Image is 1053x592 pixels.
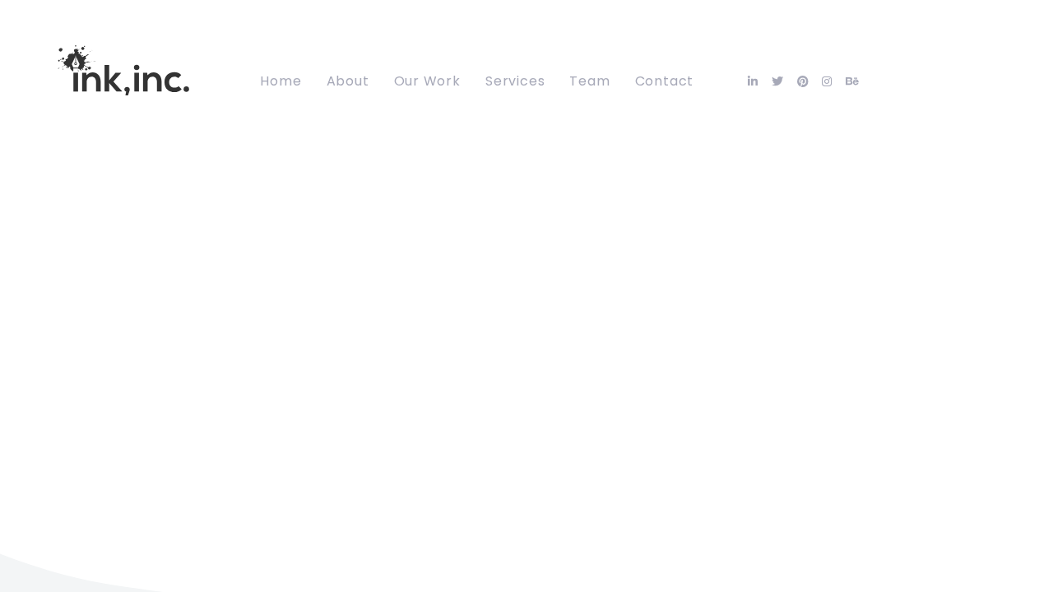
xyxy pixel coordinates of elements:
[260,72,301,90] span: Home
[485,72,545,90] span: Services
[635,72,694,90] span: Contact
[569,72,610,90] span: Team
[41,15,206,126] img: Ink, Inc. | Marketing Agency
[394,72,461,90] span: Our Work
[901,72,990,90] span: Get in Touch
[327,72,369,90] span: About
[879,60,1012,103] a: Get in Touch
